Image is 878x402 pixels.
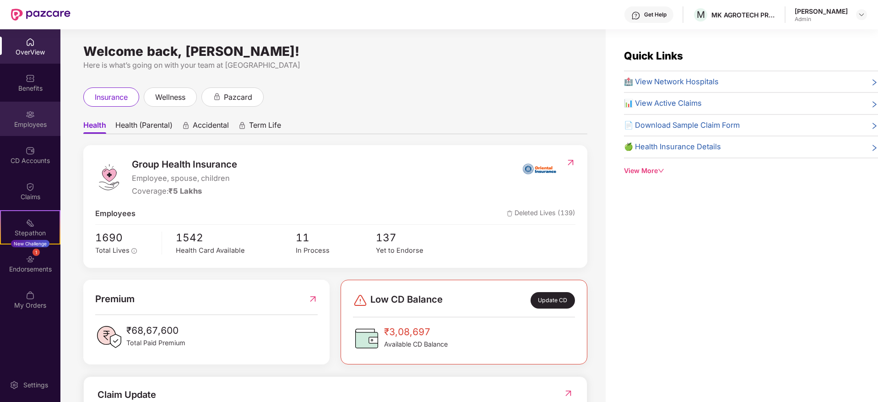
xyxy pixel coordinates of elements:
span: 📄 Download Sample Claim Form [624,120,740,131]
span: right [871,99,878,109]
div: Stepathon [1,228,60,238]
img: svg+xml;base64,PHN2ZyBpZD0iRW5kb3JzZW1lbnRzIiB4bWxucz0iaHR0cDovL3d3dy53My5vcmcvMjAwMC9zdmciIHdpZH... [26,255,35,264]
img: svg+xml;base64,PHN2ZyBpZD0iTXlfT3JkZXJzIiBkYXRhLW5hbWU9Ik15IE9yZGVycyIgeG1sbnM9Imh0dHA6Ly93d3cudz... [26,291,35,300]
img: deleteIcon [507,211,513,217]
span: Deleted Lives (139) [507,208,575,220]
span: Employee, spouse, children [132,173,237,185]
span: Health [83,120,106,134]
img: svg+xml;base64,PHN2ZyBpZD0iRW1wbG95ZWVzIiB4bWxucz0iaHR0cDovL3d3dy53My5vcmcvMjAwMC9zdmciIHdpZHRoPS... [26,110,35,119]
div: animation [182,121,190,130]
img: svg+xml;base64,PHN2ZyBpZD0iRGFuZ2VyLTMyeDMyIiB4bWxucz0iaHR0cDovL3d3dy53My5vcmcvMjAwMC9zdmciIHdpZH... [353,293,368,308]
div: animation [213,92,221,101]
span: Total Lives [95,246,130,255]
div: Admin [795,16,848,23]
img: New Pazcare Logo [11,9,70,21]
span: Quick Links [624,49,683,62]
div: animation [238,121,246,130]
span: Term Life [249,120,281,134]
img: svg+xml;base64,PHN2ZyBpZD0iSGVscC0zMngzMiIgeG1sbnM9Imh0dHA6Ly93d3cudzMub3JnLzIwMDAvc3ZnIiB3aWR0aD... [631,11,640,20]
div: In Process [296,245,376,256]
img: CDBalanceIcon [353,325,380,352]
span: Employees [95,208,135,220]
span: 🍏 Health Insurance Details [624,141,721,153]
div: View More [624,166,878,176]
span: Premium [95,292,135,306]
span: Available CD Balance [384,339,448,349]
div: New Challenge [11,240,49,247]
div: Update CD [531,292,575,309]
img: svg+xml;base64,PHN2ZyBpZD0iQmVuZWZpdHMiIHhtbG5zPSJodHRwOi8vd3d3LnczLm9yZy8yMDAwL3N2ZyIgd2lkdGg9Ij... [26,74,35,83]
span: 🏥 View Network Hospitals [624,76,719,88]
span: insurance [95,92,128,103]
div: Yet to Endorse [376,245,456,256]
div: [PERSON_NAME] [795,7,848,16]
img: insurerIcon [522,157,557,180]
span: 11 [296,229,376,246]
span: Low CD Balance [370,292,443,309]
span: info-circle [131,248,137,254]
span: ₹5 Lakhs [168,186,202,196]
span: Group Health Insurance [132,157,237,172]
img: RedirectIcon [564,389,573,398]
span: wellness [155,92,185,103]
span: 1690 [95,229,155,246]
span: Total Paid Premium [126,338,185,348]
div: Health Card Available [176,245,296,256]
span: ₹68,67,600 [126,323,185,338]
span: ₹3,08,697 [384,325,448,339]
img: RedirectIcon [308,292,318,306]
span: Accidental [193,120,229,134]
span: M [697,9,705,20]
img: svg+xml;base64,PHN2ZyBpZD0iRHJvcGRvd24tMzJ4MzIiIHhtbG5zPSJodHRwOi8vd3d3LnczLm9yZy8yMDAwL3N2ZyIgd2... [858,11,865,18]
div: Here is what’s going on with your team at [GEOGRAPHIC_DATA] [83,60,587,71]
div: MK AGROTECH PRIVATE LIMITED [711,11,775,19]
div: Welcome back, [PERSON_NAME]! [83,48,587,55]
span: down [658,168,664,174]
img: PaidPremiumIcon [95,323,123,351]
img: svg+xml;base64,PHN2ZyBpZD0iQ2xhaW0iIHhtbG5zPSJodHRwOi8vd3d3LnczLm9yZy8yMDAwL3N2ZyIgd2lkdGg9IjIwIi... [26,182,35,191]
div: Coverage: [132,185,237,197]
img: svg+xml;base64,PHN2ZyBpZD0iQ0RfQWNjb3VudHMiIGRhdGEtbmFtZT0iQ0QgQWNjb3VudHMiIHhtbG5zPSJodHRwOi8vd3... [26,146,35,155]
img: logo [95,163,123,191]
div: Claim Update [98,388,156,402]
span: 📊 View Active Claims [624,98,702,109]
div: 1 [33,249,40,256]
span: right [871,121,878,131]
span: right [871,78,878,88]
div: Get Help [644,11,667,18]
span: Health (Parental) [115,120,173,134]
span: 137 [376,229,456,246]
img: svg+xml;base64,PHN2ZyB4bWxucz0iaHR0cDovL3d3dy53My5vcmcvMjAwMC9zdmciIHdpZHRoPSIyMSIgaGVpZ2h0PSIyMC... [26,218,35,228]
div: Settings [21,380,51,390]
img: svg+xml;base64,PHN2ZyBpZD0iU2V0dGluZy0yMHgyMCIgeG1sbnM9Imh0dHA6Ly93d3cudzMub3JnLzIwMDAvc3ZnIiB3aW... [10,380,19,390]
span: pazcard [224,92,252,103]
span: right [871,143,878,153]
img: RedirectIcon [566,158,575,167]
img: svg+xml;base64,PHN2ZyBpZD0iSG9tZSIgeG1sbnM9Imh0dHA6Ly93d3cudzMub3JnLzIwMDAvc3ZnIiB3aWR0aD0iMjAiIG... [26,38,35,47]
span: 1542 [176,229,296,246]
